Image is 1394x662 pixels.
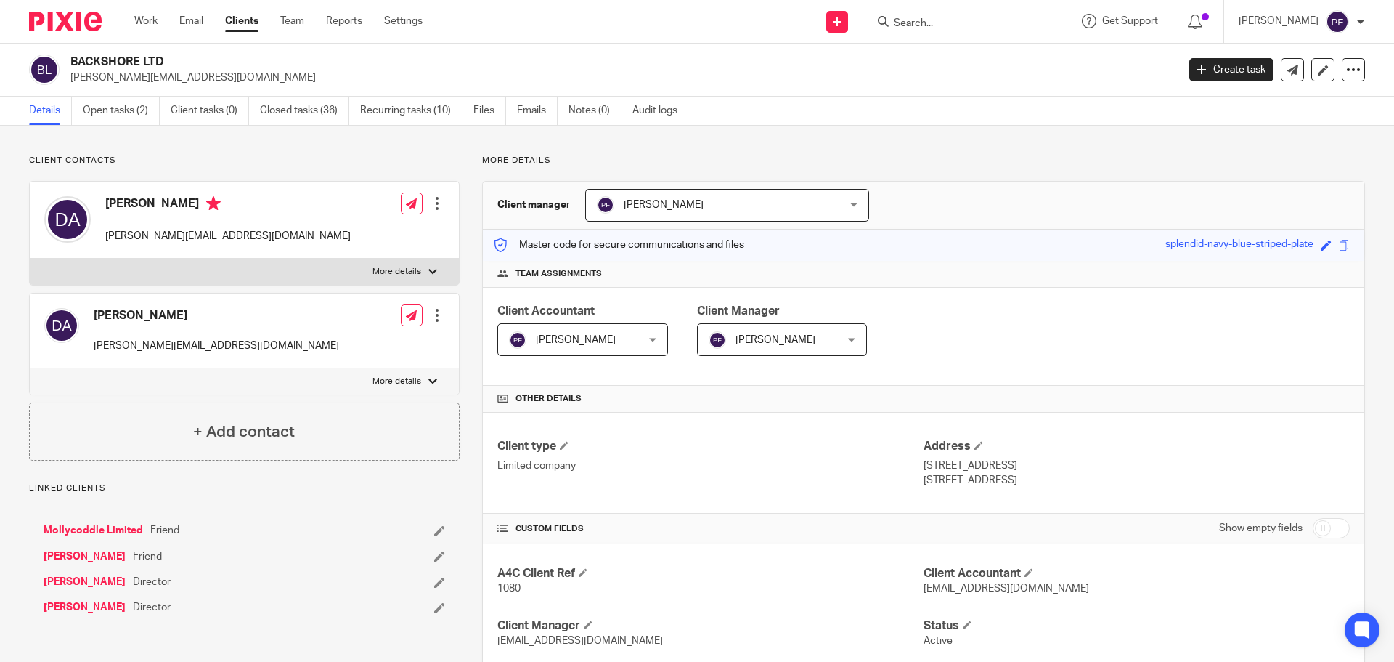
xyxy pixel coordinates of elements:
[44,575,126,589] a: [PERSON_NAME]
[384,14,423,28] a: Settings
[150,523,179,538] span: Friend
[515,393,582,405] span: Other details
[105,196,351,214] h4: [PERSON_NAME]
[482,155,1365,166] p: More details
[29,155,460,166] p: Client contacts
[193,421,295,443] h4: + Add contact
[497,459,924,473] p: Limited company
[924,584,1089,594] span: [EMAIL_ADDRESS][DOMAIN_NAME]
[1219,521,1303,536] label: Show empty fields
[494,238,744,252] p: Master code for secure communications and files
[206,196,221,211] i: Primary
[360,97,462,125] a: Recurring tasks (10)
[44,600,126,615] a: [PERSON_NAME]
[44,196,91,243] img: svg%3E
[94,339,339,353] p: [PERSON_NAME][EMAIL_ADDRESS][DOMAIN_NAME]
[225,14,258,28] a: Clients
[924,473,1350,488] p: [STREET_ADDRESS]
[1165,237,1313,254] div: splendid-navy-blue-striped-plate
[497,198,571,212] h3: Client manager
[133,549,162,564] span: Friend
[497,584,521,594] span: 1080
[44,308,79,343] img: svg%3E
[105,229,351,243] p: [PERSON_NAME][EMAIL_ADDRESS][DOMAIN_NAME]
[280,14,304,28] a: Team
[497,305,595,317] span: Client Accountant
[709,331,726,349] img: svg%3E
[44,549,126,564] a: [PERSON_NAME]
[597,196,614,214] img: svg%3E
[260,97,349,125] a: Closed tasks (36)
[44,523,143,538] a: Mollycoddle Limited
[697,305,780,317] span: Client Manager
[924,459,1350,473] p: [STREET_ADDRESS]
[735,335,815,345] span: [PERSON_NAME]
[924,618,1350,634] h4: Status
[133,600,171,615] span: Director
[632,97,688,125] a: Audit logs
[1102,16,1158,26] span: Get Support
[1189,58,1273,81] a: Create task
[515,268,602,280] span: Team assignments
[924,439,1350,454] h4: Address
[326,14,362,28] a: Reports
[70,70,1167,85] p: [PERSON_NAME][EMAIL_ADDRESS][DOMAIN_NAME]
[29,97,72,125] a: Details
[1239,14,1318,28] p: [PERSON_NAME]
[83,97,160,125] a: Open tasks (2)
[624,200,704,210] span: [PERSON_NAME]
[29,483,460,494] p: Linked clients
[94,308,339,323] h4: [PERSON_NAME]
[134,14,158,28] a: Work
[892,17,1023,31] input: Search
[179,14,203,28] a: Email
[1326,10,1349,33] img: svg%3E
[536,335,616,345] span: [PERSON_NAME]
[29,55,60,85] img: svg%3E
[133,575,171,589] span: Director
[517,97,558,125] a: Emails
[497,439,924,454] h4: Client type
[171,97,249,125] a: Client tasks (0)
[924,566,1350,581] h4: Client Accountant
[497,566,924,581] h4: A4C Client Ref
[473,97,506,125] a: Files
[497,636,663,646] span: [EMAIL_ADDRESS][DOMAIN_NAME]
[924,636,953,646] span: Active
[29,12,102,31] img: Pixie
[568,97,621,125] a: Notes (0)
[70,55,948,70] h2: BACKSHORE LTD
[372,376,421,387] p: More details
[497,618,924,634] h4: Client Manager
[509,331,526,349] img: svg%3E
[372,266,421,278] p: More details
[497,523,924,535] h4: CUSTOM FIELDS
